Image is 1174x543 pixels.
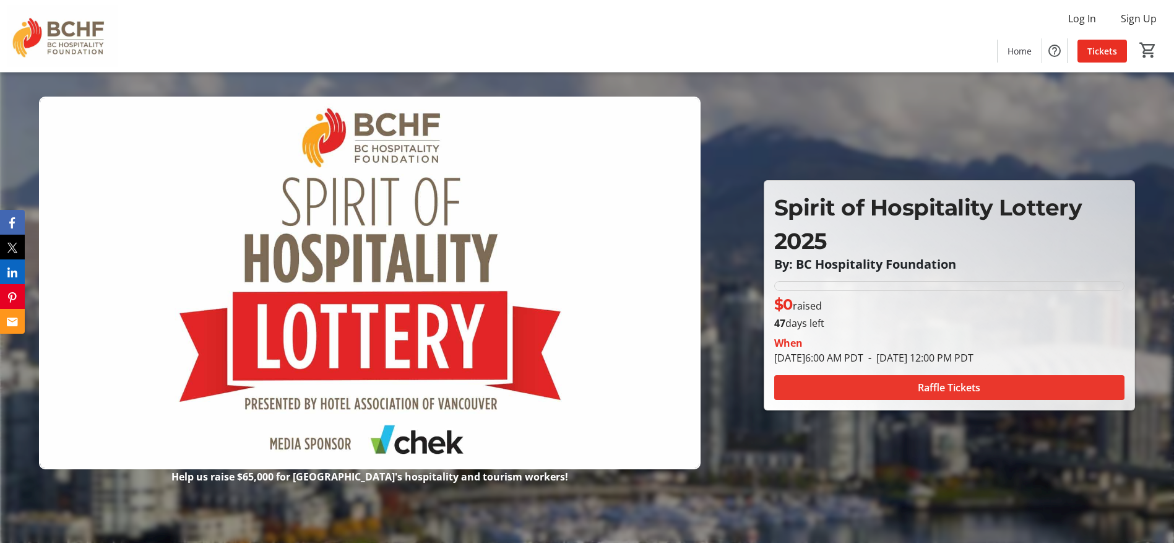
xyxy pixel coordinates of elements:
span: 47 [774,316,785,330]
button: Raffle Tickets [774,375,1124,400]
span: - [863,351,876,365]
img: Campaign CTA Media Photo [39,97,701,469]
a: Home [998,40,1042,63]
span: Raffle Tickets [918,380,980,395]
div: 0% of fundraising goal reached [774,281,1124,291]
span: $0 [774,295,793,313]
span: Spirit of Hospitality Lottery 2025 [774,194,1082,254]
button: Cart [1137,39,1159,61]
span: Home [1008,45,1032,58]
p: raised [774,293,822,316]
p: By: BC Hospitality Foundation [774,258,1124,271]
div: When [774,336,803,350]
button: Sign Up [1111,9,1167,28]
span: Tickets [1087,45,1117,58]
span: [DATE] 6:00 AM PDT [774,351,863,365]
span: Log In [1068,11,1096,26]
span: Sign Up [1121,11,1157,26]
span: [DATE] 12:00 PM PDT [863,351,973,365]
strong: Help us raise $65,000 for [GEOGRAPHIC_DATA]'s hospitality and tourism workers! [171,470,568,484]
a: Tickets [1077,40,1127,63]
button: Help [1042,38,1067,63]
img: BC Hospitality Foundation's Logo [7,5,118,67]
p: days left [774,316,1124,331]
button: Log In [1058,9,1106,28]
